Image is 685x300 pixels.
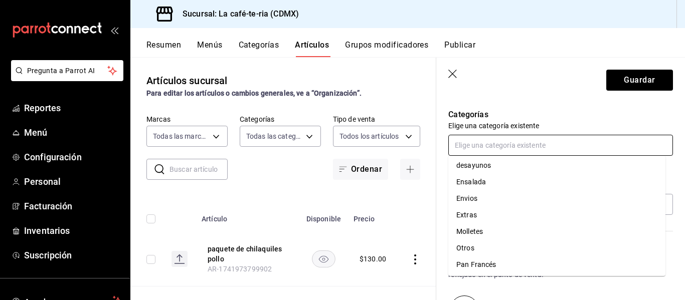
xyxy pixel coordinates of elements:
span: Suscripción [24,248,122,262]
li: Envios [448,190,665,207]
p: Elige una categoría existente [448,121,673,131]
div: navigation tabs [146,40,685,57]
button: availability-product [312,250,335,267]
button: actions [410,254,420,264]
div: $ 130.00 [360,254,386,264]
strong: Para editar los artículos o cambios generales, ve a “Organización”. [146,89,362,97]
button: edit-product-location [208,244,288,264]
button: Categorías [239,40,279,57]
button: Grupos modificadores [345,40,428,57]
span: Todas las categorías, Sin categoría [246,131,302,141]
span: Inventarios [24,224,122,237]
span: Personal [24,175,122,188]
li: Otros [448,240,665,256]
span: Pregunta a Parrot AI [27,66,108,76]
a: Pregunta a Parrot AI [7,73,123,83]
h3: Sucursal: La café-te-ria (CDMX) [175,8,299,20]
th: Disponible [300,200,348,232]
button: Publicar [444,40,475,57]
li: Ensalada [448,174,665,190]
span: Menú [24,126,122,139]
button: Ordenar [333,159,388,180]
button: Guardar [606,70,673,91]
p: Categorías [448,109,673,121]
input: Elige una categoría existente [448,135,673,156]
th: Artículo [196,200,300,232]
li: desayunos [448,157,665,174]
li: Molletes [448,223,665,240]
span: Configuración [24,150,122,164]
th: Precio [348,200,398,232]
div: Artículos sucursal [146,73,227,88]
button: Pregunta a Parrot AI [11,60,123,81]
li: Extras [448,207,665,223]
label: Categorías [240,116,321,123]
button: Artículos [295,40,329,57]
li: prueba [448,273,665,289]
label: Marcas [146,116,228,123]
li: Pan Francés [448,256,665,273]
button: open_drawer_menu [110,26,118,34]
input: Buscar artículo [169,159,228,179]
span: Todas las marcas, Sin marca [153,131,209,141]
button: Menús [197,40,222,57]
button: Resumen [146,40,181,57]
span: Reportes [24,101,122,115]
span: Todos los artículos [339,131,399,141]
span: AR-1741973799902 [208,265,272,273]
span: Facturación [24,199,122,213]
label: Tipo de venta [333,116,420,123]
